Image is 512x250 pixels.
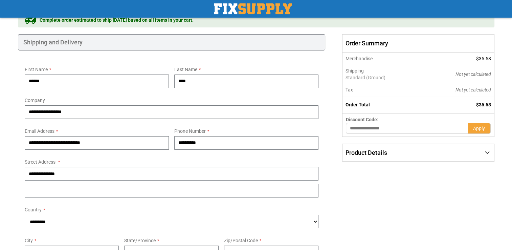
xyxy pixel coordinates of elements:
span: Last Name [174,67,197,72]
th: Tax [342,84,422,96]
span: Apply [473,126,485,131]
span: $35.58 [476,56,491,61]
button: Apply [468,123,491,134]
a: store logo [214,3,292,14]
span: First Name [25,67,48,72]
span: Phone Number [174,128,206,134]
span: $35.58 [476,102,491,107]
span: Not yet calculated [455,87,491,92]
span: Street Address [25,159,55,165]
img: Fix Industrial Supply [214,3,292,14]
span: Standard (Ground) [346,74,419,81]
span: Discount Code: [346,117,378,122]
span: Zip/Postal Code [224,238,258,243]
span: Order Summary [342,34,494,53]
span: Not yet calculated [455,71,491,77]
span: City [25,238,33,243]
span: Email Address [25,128,54,134]
th: Merchandise [342,53,422,65]
span: Shipping [346,68,364,74]
strong: Order Total [346,102,370,107]
span: Company [25,98,45,103]
span: Country [25,207,42,212]
div: Shipping and Delivery [18,34,326,50]
span: Product Details [346,149,387,156]
span: State/Province [124,238,156,243]
span: Complete order estimated to ship [DATE] based on all items in your cart. [40,17,194,23]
